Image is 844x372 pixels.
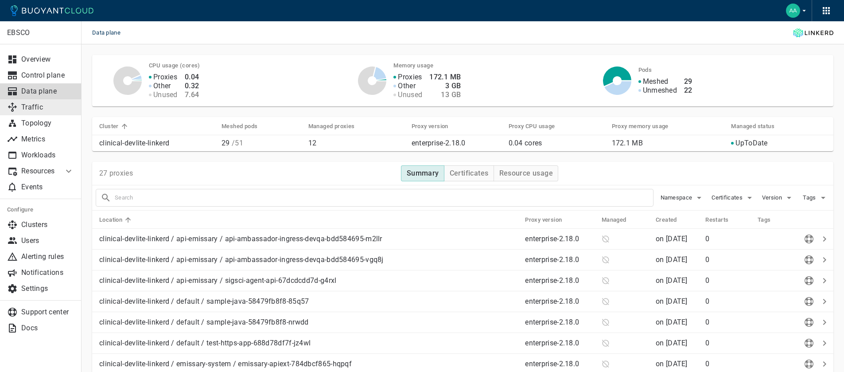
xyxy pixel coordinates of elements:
[21,119,74,128] p: Topology
[643,86,677,95] p: Unmeshed
[21,284,74,293] p: Settings
[308,139,404,148] p: 12
[735,139,767,148] p: UpToDate
[99,235,518,243] p: clinical-devlite-linkerd / api-emissary / api-ambassador-ingress-devqa-bdd584695-m2llr
[525,297,595,306] p: enterprise-2.18.0
[429,82,461,90] h4: 3 GB
[684,77,692,86] h4: 29
[705,276,751,285] p: 0
[656,339,688,347] relative-time: on [DATE]
[712,194,744,201] span: Certificates
[656,235,688,243] relative-time: on [DATE]
[153,90,178,99] p: Unused
[7,28,74,37] p: EBSCO
[612,123,669,130] h5: Proxy memory usage
[99,255,518,264] p: clinical-devlite-linkerd / api-emissary / api-ambassador-ingress-devqa-bdd584695-vgq8j
[99,169,133,178] p: 27 proxies
[21,252,74,261] p: Alerting rules
[21,135,74,144] p: Metrics
[656,235,688,243] span: Mon, 09 Jun 2025 16:23:35 EDT / Mon, 09 Jun 2025 20:23:35 UTC
[230,139,243,147] span: / 51
[802,318,816,325] span: Send diagnostics to Buoyant
[398,90,422,99] p: Unused
[762,194,784,201] span: Version
[602,216,638,224] span: Managed
[525,276,595,285] p: enterprise-2.18.0
[407,169,439,178] h4: Summary
[656,297,688,305] relative-time: on [DATE]
[21,151,74,160] p: Workloads
[21,308,74,317] p: Support center
[429,73,461,82] h4: 172.1 MB
[705,235,751,243] p: 0
[705,360,751,368] p: 0
[21,55,74,64] p: Overview
[509,139,605,148] p: 0.04 cores
[7,206,74,213] h5: Configure
[153,73,177,82] p: Proxies
[525,318,595,327] p: enterprise-2.18.0
[786,4,800,18] img: Abed Arnaout
[99,318,518,327] p: clinical-devlite-linkerd / default / sample-java-58479fb8f8-nrwdd
[656,318,688,326] relative-time: on [DATE]
[222,139,301,148] p: 29
[21,268,74,277] p: Notifications
[308,122,366,130] span: Managed proxies
[153,82,171,90] p: Other
[712,191,755,204] button: Certificates
[705,339,751,348] p: 0
[99,139,214,148] p: clinical-devlite-linkerd
[92,21,131,44] span: Data plane
[21,71,74,80] p: Control plane
[99,339,518,348] p: clinical-devlite-linkerd / default / test-https-app-688d78df7f-jz4wl
[731,123,774,130] h5: Managed status
[494,165,559,181] button: Resource usage
[99,297,518,306] p: clinical-devlite-linkerd / default / sample-java-58479fb8f8-85q57
[308,123,355,130] h5: Managed proxies
[656,216,688,224] span: Created
[99,360,518,368] p: clinical-devlite-linkerd / emissary-system / emissary-apiext-784dbcf865-hqpqf
[21,183,74,192] p: Events
[21,236,74,245] p: Users
[222,123,257,130] h5: Meshed pods
[656,276,688,285] relative-time: on [DATE]
[99,276,518,285] p: clinical-devlite-linkerd / api-emissary / sigsci-agent-api-67dcdcdd7d-g4rxl
[525,216,573,224] span: Proxy version
[444,165,494,181] button: Certificates
[412,139,466,148] p: enterprise-2.18.0
[656,318,688,326] span: Mon, 09 Jun 2025 16:23:35 EDT / Mon, 09 Jun 2025 20:23:35 UTC
[99,216,122,223] h5: Location
[758,216,782,224] span: Tags
[525,360,595,368] p: enterprise-2.18.0
[661,191,705,204] button: Namespace
[758,216,771,223] h5: Tags
[656,276,688,285] span: Mon, 09 Jun 2025 16:23:35 EDT / Mon, 09 Jun 2025 20:23:35 UTC
[185,73,199,82] h4: 0.04
[802,235,816,242] span: Send diagnostics to Buoyant
[21,87,74,96] p: Data plane
[525,255,595,264] p: enterprise-2.18.0
[705,318,751,327] p: 0
[643,77,669,86] p: Meshed
[21,167,56,176] p: Resources
[21,324,74,333] p: Docs
[802,339,816,346] span: Send diagnostics to Buoyant
[450,169,489,178] h4: Certificates
[656,255,688,264] span: Mon, 09 Jun 2025 16:23:35 EDT / Mon, 09 Jun 2025 20:23:35 UTC
[802,256,816,263] span: Send diagnostics to Buoyant
[661,194,694,201] span: Namespace
[801,191,830,204] button: Tags
[656,339,688,347] span: Wed, 25 Jun 2025 07:00:17 EDT / Wed, 25 Jun 2025 11:00:17 UTC
[802,277,816,284] span: Send diagnostics to Buoyant
[705,216,740,224] span: Restarts
[656,216,677,223] h5: Created
[185,82,199,90] h4: 0.32
[802,360,816,367] span: Send diagnostics to Buoyant
[656,360,688,368] span: Mon, 09 Jun 2025 16:23:35 EDT / Mon, 09 Jun 2025 20:23:35 UTC
[509,122,567,130] span: Proxy CPU usage
[525,216,562,223] h5: Proxy version
[99,123,119,130] h5: Cluster
[21,103,74,112] p: Traffic
[509,123,555,130] h5: Proxy CPU usage
[398,73,422,82] p: Proxies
